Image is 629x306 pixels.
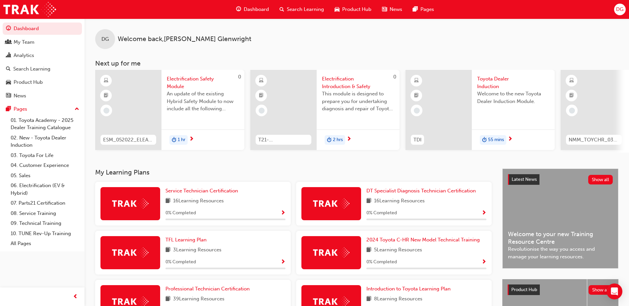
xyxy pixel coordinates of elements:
span: Pages [420,6,434,13]
span: 55 mins [488,136,504,144]
span: booktick-icon [104,91,108,100]
span: search-icon [280,5,284,14]
span: This module is designed to prepare you for undertaking diagnosis and repair of Toyota & Lexus Ele... [322,90,394,113]
span: book-icon [366,197,371,205]
span: book-icon [165,295,170,303]
button: DashboardMy TeamAnalyticsSearch LearningProduct HubNews [3,21,82,103]
span: 39 Learning Resources [173,295,224,303]
button: Pages [3,103,82,115]
h3: Next up for me [85,60,629,67]
span: Show Progress [481,259,486,265]
span: duration-icon [482,136,487,144]
span: car-icon [6,79,11,85]
a: Service Technician Certification [165,187,241,195]
span: learningResourceType_ELEARNING-icon [259,76,264,85]
span: booktick-icon [414,91,419,100]
button: DG [614,4,626,15]
button: Show Progress [281,209,285,217]
span: 16 Learning Resources [173,197,224,205]
span: Welcome to the new Toyota Dealer Induction Module. [477,90,549,105]
a: car-iconProduct Hub [329,3,377,16]
span: DG [616,6,623,13]
div: Pages [14,105,27,113]
span: learningResourceType_ELEARNING-icon [414,76,419,85]
span: Introduction to Toyota Learning Plan [366,286,451,292]
a: Latest NewsShow all [508,174,613,185]
span: Show Progress [281,210,285,216]
img: Trak [313,198,349,209]
a: 02. New - Toyota Dealer Induction [8,133,82,150]
a: 04. Customer Experience [8,160,82,171]
a: All Pages [8,238,82,249]
span: 5 Learning Resources [374,246,422,254]
a: pages-iconPages [408,3,439,16]
span: 0 % Completed [165,209,196,217]
a: 2024 Toyota C-HR New Model Technical Training [366,236,482,244]
span: 16 Learning Resources [374,197,425,205]
span: chart-icon [6,53,11,59]
span: Professional Technician Certification [165,286,250,292]
span: learningRecordVerb_NONE-icon [259,108,265,114]
span: book-icon [366,295,371,303]
span: learningRecordVerb_NONE-icon [103,108,109,114]
div: News [14,92,26,100]
span: An update of the existing Hybrid Safety Module to now include all the following electrification v... [167,90,239,113]
span: booktick-icon [259,91,264,100]
span: T21-FOD_HVIS_PREREQ [258,136,309,144]
a: Product HubShow all [508,284,613,295]
span: news-icon [382,5,387,14]
div: Analytics [14,52,34,59]
a: DT Specialist Diagnosis Technician Certification [366,187,478,195]
span: TDI [413,136,421,144]
span: prev-icon [73,293,78,301]
span: 0 % Completed [165,258,196,266]
span: duration-icon [327,136,332,144]
button: Show all [588,175,613,184]
span: 2024 Toyota C-HR New Model Technical Training [366,237,480,243]
span: Product Hub [511,287,537,292]
span: ESM_052022_ELEARN [103,136,154,144]
button: Show all [589,285,613,295]
button: Show Progress [481,209,486,217]
img: Trak [112,247,149,258]
span: search-icon [6,66,11,72]
a: TDIToyota Dealer InductionWelcome to the new Toyota Dealer Induction Module.duration-icon55 mins [406,70,555,150]
span: next-icon [189,136,194,142]
span: DT Specialist Diagnosis Technician Certification [366,188,476,194]
span: Welcome to your new Training Resource Centre [508,230,613,245]
span: up-icon [75,105,79,114]
a: Trak [3,2,56,17]
span: guage-icon [236,5,241,14]
a: Professional Technician Certification [165,285,252,293]
span: DG [101,35,109,43]
a: 03. Toyota For Life [8,150,82,161]
span: learningRecordVerb_NONE-icon [569,108,575,114]
span: learningResourceType_ELEARNING-icon [569,76,574,85]
span: learningRecordVerb_NONE-icon [414,108,420,114]
span: Product Hub [342,6,371,13]
div: My Team [14,38,34,46]
span: Service Technician Certification [165,188,238,194]
button: Show Progress [481,258,486,266]
span: pages-icon [413,5,418,14]
span: pages-icon [6,106,11,112]
span: Welcome back , [PERSON_NAME] Glenwright [118,35,251,43]
span: TFL Learning Plan [165,237,207,243]
span: people-icon [6,39,11,45]
a: 09. Technical Training [8,218,82,229]
img: Trak [112,198,149,209]
span: 0 [238,74,241,80]
span: Electrification Safety Module [167,75,239,90]
span: next-icon [508,136,513,142]
a: 08. Service Training [8,208,82,219]
span: book-icon [165,246,170,254]
a: 0ESM_052022_ELEARNElectrification Safety ModuleAn update of the existing Hybrid Safety Module to ... [95,70,244,150]
a: Introduction to Toyota Learning Plan [366,285,453,293]
a: 05. Sales [8,171,82,181]
a: 01. Toyota Academy - 2025 Dealer Training Catalogue [8,115,82,133]
span: Latest News [512,177,537,182]
span: news-icon [6,93,11,99]
a: Product Hub [3,76,82,88]
a: 06. Electrification (EV & Hybrid) [8,180,82,198]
